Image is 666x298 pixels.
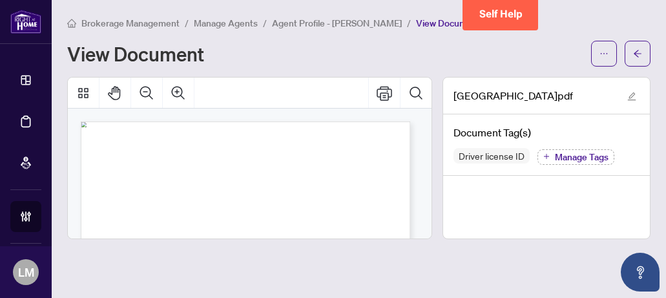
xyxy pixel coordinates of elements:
[194,17,258,29] span: Manage Agents
[537,149,614,165] button: Manage Tags
[453,151,530,160] span: Driver license ID
[599,49,609,58] span: ellipsis
[10,10,41,34] img: logo
[18,263,34,281] span: LM
[479,8,523,20] span: Self Help
[453,125,640,140] h4: Document Tag(s)
[543,153,550,160] span: plus
[621,253,660,292] button: Open asap
[67,43,204,64] h1: View Document
[67,19,76,28] span: home
[263,16,267,30] li: /
[81,17,180,29] span: Brokerage Management
[627,92,636,101] span: edit
[185,16,189,30] li: /
[416,17,481,29] span: View Document
[272,17,402,29] span: Agent Profile - [PERSON_NAME]
[555,153,609,162] span: Manage Tags
[453,88,573,103] span: [GEOGRAPHIC_DATA]pdf
[633,49,642,58] span: arrow-left
[407,16,411,30] li: /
